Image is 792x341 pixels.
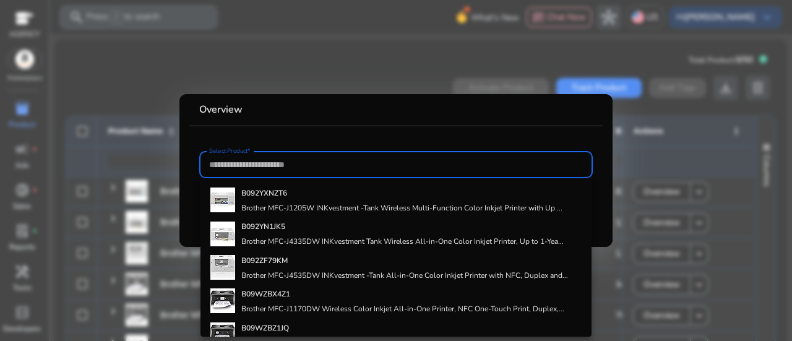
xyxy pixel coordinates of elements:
h4: Brother MFC-J4535DW INKvestment -Tank All-in-One Color Inkjet Printer with NFC, Duplex and... [241,270,568,280]
b: B092YXNZT6 [241,188,287,198]
h4: Brother MFC-J4335DW INKvestment Tank Wireless All-in-One Color Inkjet Printer, Up to 1-Yea... [241,236,564,246]
b: B09WZBZ1JQ [241,323,289,333]
b: Overview [199,103,243,116]
b: B09WZBX4Z1 [241,289,290,299]
img: 31SYt+3LU2L._AC_US40_.jpg [210,188,235,212]
b: B092ZF79KM [241,256,288,265]
b: B092YN1JK5 [241,222,285,231]
h4: Brother MFC-J1205W INKvestment -Tank Wireless Multi-Function Color Inkjet Printer with Up ... [241,203,562,213]
mat-label: Select Product* [209,147,251,155]
img: 41w5f-iblML._AC_US40_.jpg [210,222,235,246]
img: 31+hE1HtzBL._AC_US40_.jpg [210,255,235,280]
h4: Brother MFC-J1170DW Wireless Color Inkjet All-in-One Printer, NFC One-Touch Print, Duplex,... [241,304,564,314]
img: 41-RDbzjlqL._AC_US40_.jpg [210,288,235,313]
